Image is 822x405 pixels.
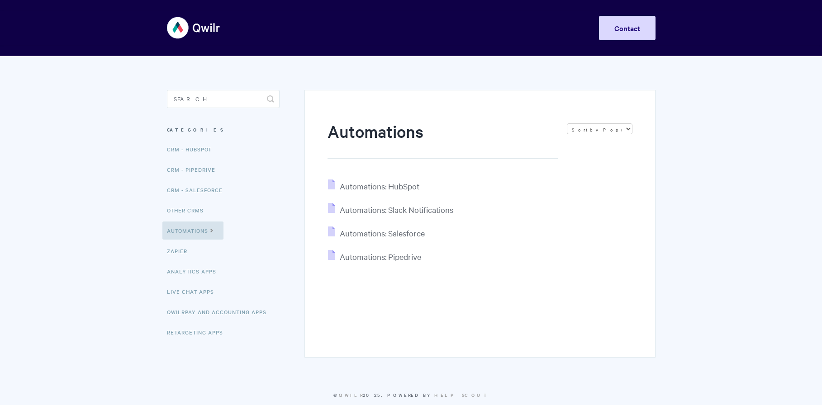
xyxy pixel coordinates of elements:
[167,283,221,301] a: Live Chat Apps
[167,140,219,158] a: CRM - HubSpot
[328,251,421,262] a: Automations: Pipedrive
[340,181,419,191] span: Automations: HubSpot
[340,204,453,215] span: Automations: Slack Notifications
[328,181,419,191] a: Automations: HubSpot
[434,391,489,398] a: Help Scout
[167,303,273,321] a: QwilrPay and Accounting Apps
[167,323,230,341] a: Retargeting Apps
[167,11,221,45] img: Qwilr Help Center
[387,391,489,398] span: Powered by
[167,391,656,399] p: © 2025.
[167,90,280,108] input: Search
[340,251,421,262] span: Automations: Pipedrive
[567,123,632,134] select: Page reloads on selection
[167,160,222,179] a: CRM - Pipedrive
[328,204,453,215] a: Automations: Slack Notifications
[328,120,557,159] h1: Automations
[167,122,280,138] h3: Categories
[167,242,194,260] a: Zapier
[340,228,425,238] span: Automations: Salesforce
[339,391,363,398] a: Qwilr
[167,262,223,280] a: Analytics Apps
[167,181,229,199] a: CRM - Salesforce
[167,201,210,219] a: Other CRMs
[328,228,425,238] a: Automations: Salesforce
[599,16,656,40] a: Contact
[162,221,223,240] a: Automations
